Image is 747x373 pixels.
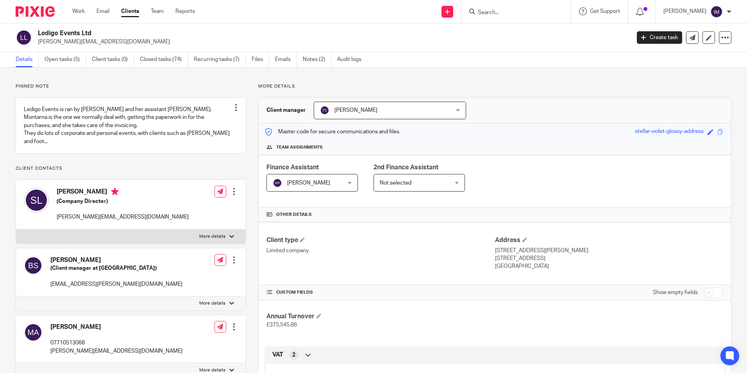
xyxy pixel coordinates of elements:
[199,233,225,240] p: More details
[72,7,85,15] a: Work
[495,255,723,262] p: [STREET_ADDRESS]
[121,7,139,15] a: Clients
[38,29,508,38] h2: Ledigo Events Ltd
[24,323,43,342] img: svg%3E
[151,7,164,15] a: Team
[16,6,55,17] img: Pixie
[635,127,704,136] div: stellar-violet-glossy-address
[272,351,283,359] span: VAT
[276,212,312,218] span: Other details
[653,289,698,296] label: Show empty fields
[111,188,119,195] i: Primary
[57,197,189,205] h5: (Company Director)
[303,52,331,67] a: Notes (2)
[292,351,295,359] span: 2
[199,300,225,307] p: More details
[45,52,86,67] a: Open tasks (5)
[266,247,495,255] p: Limited company
[380,180,411,186] span: Not selected
[38,38,625,46] p: [PERSON_NAME][EMAIL_ADDRESS][DOMAIN_NAME]
[320,106,329,115] img: svg%3E
[266,236,495,244] h4: Client type
[24,188,49,213] img: svg%3E
[266,312,495,321] h4: Annual Turnover
[258,83,731,90] p: More details
[57,188,189,197] h4: [PERSON_NAME]
[175,7,195,15] a: Reports
[495,236,723,244] h4: Address
[16,52,39,67] a: Details
[194,52,246,67] a: Recurring tasks (7)
[273,178,282,188] img: svg%3E
[24,256,43,275] img: svg%3E
[252,52,269,67] a: Files
[287,180,330,186] span: [PERSON_NAME]
[16,83,246,90] p: Pinned note
[266,289,495,296] h4: CUSTOM FIELDS
[276,144,323,151] span: Team assignments
[50,339,182,347] p: 07710513068
[337,52,367,67] a: Audit logs
[495,262,723,270] p: [GEOGRAPHIC_DATA]
[266,322,297,328] span: £375,545.86
[477,9,547,16] input: Search
[50,256,182,264] h4: [PERSON_NAME]
[57,213,189,221] p: [PERSON_NAME][EMAIL_ADDRESS][DOMAIN_NAME]
[50,280,182,288] p: [EMAIL_ADDRESS][PERSON_NAME][DOMAIN_NAME]
[663,7,706,15] p: [PERSON_NAME]
[373,164,438,170] span: 2nd Finance Assistant
[50,347,182,355] p: [PERSON_NAME][EMAIL_ADDRESS][DOMAIN_NAME]
[275,52,297,67] a: Emails
[495,247,723,255] p: [STREET_ADDRESS][PERSON_NAME]
[50,264,182,272] h5: (Client manager at [GEOGRAPHIC_DATA])
[50,323,182,331] h4: [PERSON_NAME]
[334,108,377,113] span: [PERSON_NAME]
[16,165,246,172] p: Client contacts
[590,9,620,14] span: Get Support
[637,31,682,44] a: Create task
[710,5,723,18] img: svg%3E
[92,52,134,67] a: Client tasks (0)
[266,106,306,114] h3: Client manager
[16,29,32,46] img: svg%3E
[97,7,109,15] a: Email
[266,164,319,170] span: Finance Assistant
[264,128,399,136] p: Master code for secure communications and files
[140,52,188,67] a: Closed tasks (74)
